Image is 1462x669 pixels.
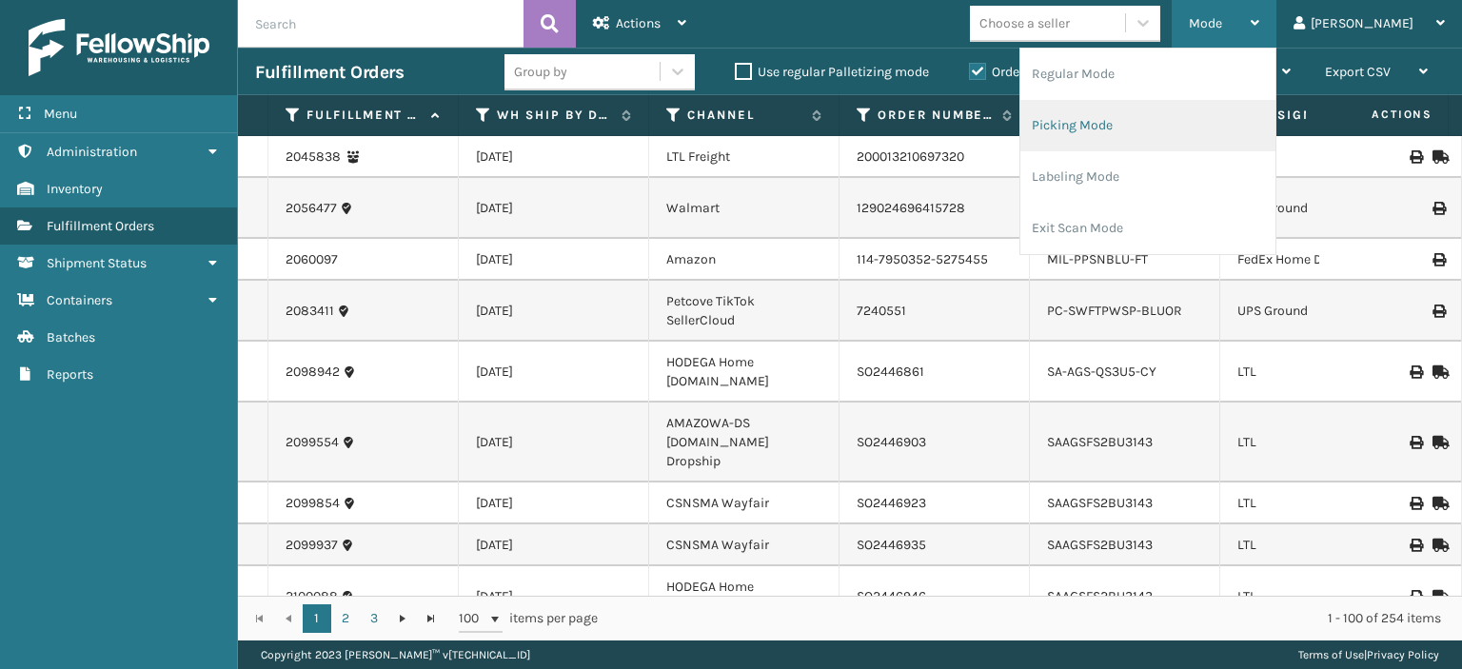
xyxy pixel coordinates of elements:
[459,566,649,627] td: [DATE]
[1189,15,1222,31] span: Mode
[286,494,340,513] a: 2099854
[840,403,1030,482] td: SO2446903
[459,524,649,566] td: [DATE]
[1047,434,1153,450] a: SAAGSFS2BU3143
[840,524,1030,566] td: SO2446935
[1020,49,1275,100] li: Regular Mode
[459,178,649,239] td: [DATE]
[840,136,1030,178] td: 200013210697320
[616,15,661,31] span: Actions
[1432,436,1444,449] i: Mark as Shipped
[459,136,649,178] td: [DATE]
[1220,342,1411,403] td: LTL
[395,611,410,626] span: Go to the next page
[459,403,649,482] td: [DATE]
[331,604,360,633] a: 2
[1220,281,1411,342] td: UPS Ground
[261,640,530,669] p: Copyright 2023 [PERSON_NAME]™ v [TECHNICAL_ID]
[1432,305,1444,318] i: Print Label
[840,482,1030,524] td: SO2446923
[649,403,840,482] td: AMAZOWA-DS [DOMAIN_NAME] Dropship
[878,107,993,124] label: Order Number
[1410,590,1421,603] i: Print BOL
[1410,497,1421,510] i: Print BOL
[417,604,445,633] a: Go to the last page
[1020,151,1275,203] li: Labeling Mode
[735,64,929,80] label: Use regular Palletizing mode
[1220,482,1411,524] td: LTL
[1312,99,1444,130] span: Actions
[649,239,840,281] td: Amazon
[1410,365,1421,379] i: Print BOL
[1432,539,1444,552] i: Mark as Shipped
[1020,203,1275,254] li: Exit Scan Mode
[1432,150,1444,164] i: Mark as Shipped
[286,363,340,382] a: 2098942
[306,107,422,124] label: Fulfillment Order Id
[1047,251,1148,267] a: MIL-PPSNBLU-FT
[1220,566,1411,627] td: LTL
[47,181,103,197] span: Inventory
[47,329,95,345] span: Batches
[1432,497,1444,510] i: Mark as Shipped
[1432,202,1444,215] i: Print Label
[497,107,612,124] label: WH Ship By Date
[1220,239,1411,281] td: FedEx Home Delivery
[286,199,337,218] a: 2056477
[1220,524,1411,566] td: LTL
[1432,253,1444,266] i: Print Label
[459,281,649,342] td: [DATE]
[388,604,417,633] a: Go to the next page
[1410,436,1421,449] i: Print BOL
[286,536,338,555] a: 2099937
[47,218,154,234] span: Fulfillment Orders
[840,342,1030,403] td: SO2446861
[1220,403,1411,482] td: LTL
[649,281,840,342] td: Petcove TikTok SellerCloud
[1298,648,1364,661] a: Terms of Use
[1220,136,1411,178] td: LTL
[29,19,209,76] img: logo
[286,587,338,606] a: 2100088
[1325,64,1391,80] span: Export CSV
[459,482,649,524] td: [DATE]
[624,609,1441,628] div: 1 - 100 of 254 items
[840,566,1030,627] td: SO2446946
[649,566,840,627] td: HODEGA Home [DOMAIN_NAME]
[1298,640,1439,669] div: |
[1047,495,1153,511] a: SAAGSFS2BU3143
[459,342,649,403] td: [DATE]
[47,366,93,383] span: Reports
[286,302,334,321] a: 2083411
[459,609,487,628] span: 100
[47,292,112,308] span: Containers
[840,281,1030,342] td: 7240551
[1047,588,1153,604] a: SAAGSFS2BU3143
[459,239,649,281] td: [DATE]
[286,250,338,269] a: 2060097
[840,178,1030,239] td: 129024696415728
[1047,537,1153,553] a: SAAGSFS2BU3143
[303,604,331,633] a: 1
[286,433,339,452] a: 2099554
[1047,364,1156,380] a: SA-AGS-QS3U5-CY
[44,106,77,122] span: Menu
[1047,303,1182,319] a: PC-SWFTPWSP-BLUOR
[1432,365,1444,379] i: Mark as Shipped
[979,13,1070,33] div: Choose a seller
[255,61,404,84] h3: Fulfillment Orders
[649,524,840,566] td: CSNSMA Wayfair
[47,255,147,271] span: Shipment Status
[1220,178,1411,239] td: UPS Ground
[1020,100,1275,151] li: Picking Mode
[47,144,137,160] span: Administration
[514,62,567,82] div: Group by
[969,64,1154,80] label: Orders to be shipped [DATE]
[649,178,840,239] td: Walmart
[840,239,1030,281] td: 114-7950352-5275455
[1432,590,1444,603] i: Mark as Shipped
[687,107,802,124] label: Channel
[1367,648,1439,661] a: Privacy Policy
[286,148,341,167] a: 2045838
[649,136,840,178] td: LTL Freight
